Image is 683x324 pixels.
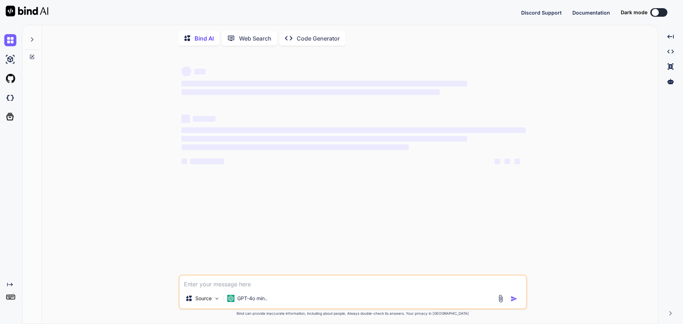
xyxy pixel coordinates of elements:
[214,296,220,302] img: Pick Models
[181,67,191,76] span: ‌
[195,295,212,302] p: Source
[190,159,224,164] span: ‌
[181,136,467,142] span: ‌
[181,115,190,123] span: ‌
[237,295,268,302] p: GPT-4o min..
[181,144,409,150] span: ‌
[181,159,187,164] span: ‌
[514,159,520,164] span: ‌
[227,295,234,302] img: GPT-4o mini
[179,311,527,316] p: Bind can provide inaccurate information, including about people. Always double-check its answers....
[181,127,526,133] span: ‌
[572,10,610,16] span: Documentation
[510,295,518,302] img: icon
[4,34,16,46] img: chat
[572,9,610,16] button: Documentation
[6,6,48,16] img: Bind AI
[521,9,562,16] button: Discord Support
[621,9,647,16] span: Dark mode
[4,53,16,65] img: ai-studio
[193,116,216,122] span: ‌
[497,294,505,303] img: attachment
[297,34,340,43] p: Code Generator
[181,81,467,86] span: ‌
[521,10,562,16] span: Discord Support
[195,34,214,43] p: Bind AI
[494,159,500,164] span: ‌
[239,34,271,43] p: Web Search
[4,92,16,104] img: darkCloudIdeIcon
[4,73,16,85] img: githubLight
[504,159,510,164] span: ‌
[194,69,206,74] span: ‌
[181,89,440,95] span: ‌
